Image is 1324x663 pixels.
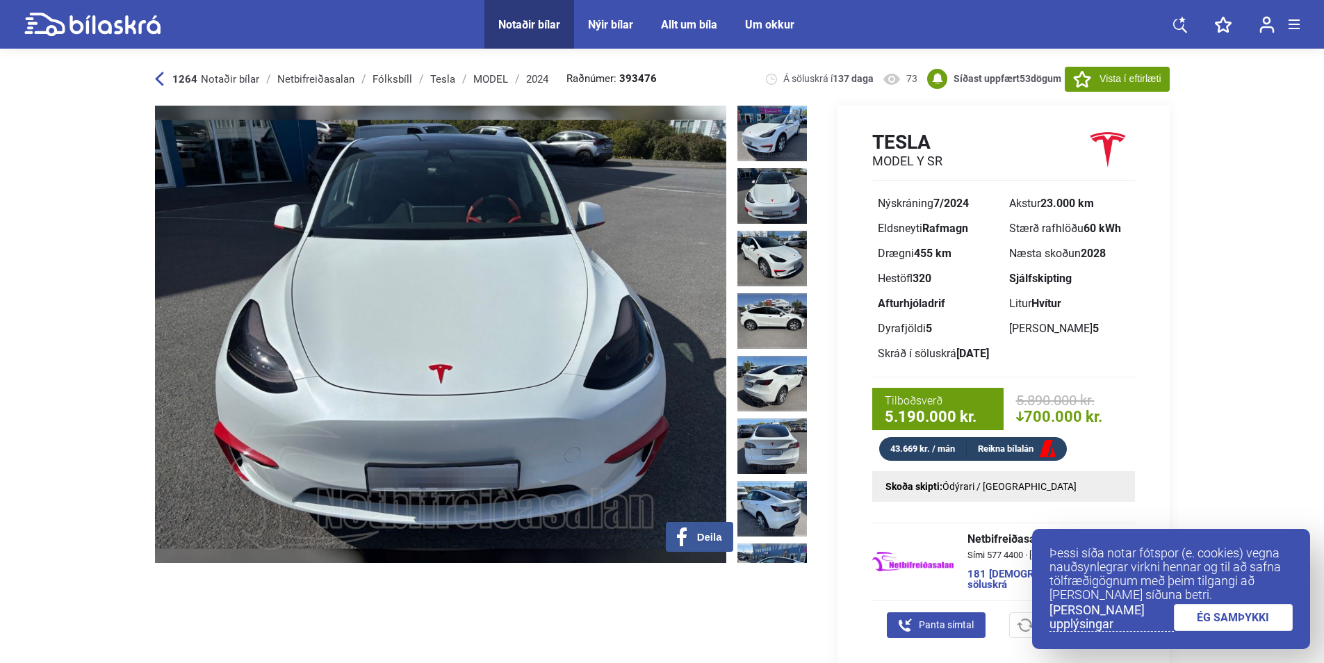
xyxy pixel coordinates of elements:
span: Vista í eftirlæti [1100,72,1161,86]
b: [DATE] [956,347,989,360]
b: Sjálfskipting [1009,272,1072,285]
strong: Skoða skipti: [885,481,942,492]
img: 1747413713_2762674748267425885_19713686356873815.jpg [737,293,807,349]
b: 23.000 km [1040,197,1094,210]
p: Þessi síða notar fótspor (e. cookies) vegna nauðsynlegrar virkni hennar og til að safna tölfræðig... [1049,546,1293,602]
span: 73 [906,72,917,85]
a: ÉG SAMÞYKKI [1174,604,1293,631]
div: 43.669 kr. / mán [879,441,967,457]
b: 5 [926,322,932,335]
b: 2028 [1081,247,1106,260]
div: Nýskráning [878,198,998,209]
b: 455 km [914,247,951,260]
div: MODEL [473,74,508,85]
b: Afturhjóladrif [878,297,945,310]
button: Vista í eftirlæti [1065,67,1169,92]
div: Akstur [1009,198,1129,209]
a: [PERSON_NAME] upplýsingar [1049,603,1174,632]
div: Eldsneyti [878,223,998,234]
div: Skráð í söluskrá [878,348,998,359]
img: 1747413715_5898079927886348940_19713687989620463.jpg [737,418,807,474]
b: 60 kWh [1084,222,1121,235]
img: 1747413716_3898186275811269719_19713688834117496.jpg [737,481,807,537]
button: Deila [666,522,733,552]
span: Deila [697,531,722,543]
div: Dyrafjöldi [878,323,998,334]
span: Raðnúmer: [566,74,657,84]
h2: MODEL Y SR [872,154,942,169]
a: Um okkur [745,18,794,31]
div: [PERSON_NAME] [1009,323,1129,334]
img: 1747413709_7387118080445910617_19713682498094775.jpg [737,168,807,224]
div: Netbifreiðasalan [277,74,354,85]
b: 393476 [619,74,657,84]
h1: Tesla [872,131,942,154]
div: 2024 [526,74,548,85]
div: Fólksbíll [373,74,412,85]
b: 1264 [172,73,197,85]
div: Drægni [878,248,998,259]
b: Síðast uppfært dögum [954,73,1061,84]
div: Tesla [430,74,455,85]
img: 1747413712_2826294251702085903_19713685486420200.jpg [737,231,807,286]
span: Á söluskrá í [783,72,874,85]
span: 53 [1020,73,1031,84]
img: 1747413709_4357401621689962886_19713681623275083.jpg [737,106,807,161]
span: 5.890.000 kr. [1016,393,1122,407]
span: Netbifreiðasalan [967,534,1120,545]
img: user-login.svg [1259,16,1275,33]
span: 5.190.000 kr. [885,409,991,425]
a: Notaðir bílar [498,18,560,31]
b: 320 [913,272,931,285]
div: Litur [1009,298,1129,309]
div: Hestöfl [878,273,998,284]
span: Notaðir bílar [201,73,259,85]
span: Tilboðsverð [885,393,991,409]
span: 700.000 kr. [1016,408,1122,425]
img: 1747413714_5551412264078209042_19713687232571287.jpg [737,356,807,411]
b: Hvítur [1031,297,1061,310]
div: Næsta skoðun [1009,248,1129,259]
b: 5 [1093,322,1099,335]
span: Ódýrari / [GEOGRAPHIC_DATA] [942,481,1077,492]
img: logo Tesla MODEL Y SR [1081,130,1135,170]
a: Nýir bílar [588,18,633,31]
a: Allt um bíla [661,18,717,31]
div: Stærð rafhlöðu [1009,223,1129,234]
span: Sími 577 4400 · [GEOGRAPHIC_DATA] [967,550,1120,559]
span: Panta símtal [919,618,974,632]
b: Rafmagn [922,222,968,235]
b: 7/2024 [933,197,969,210]
a: 181 [DEMOGRAPHIC_DATA] á söluskrá [967,569,1120,590]
a: Reikna bílalán [967,441,1067,458]
b: 137 daga [833,73,874,84]
img: 1747413717_2891003382358527787_19713689591155358.jpg [737,543,807,599]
